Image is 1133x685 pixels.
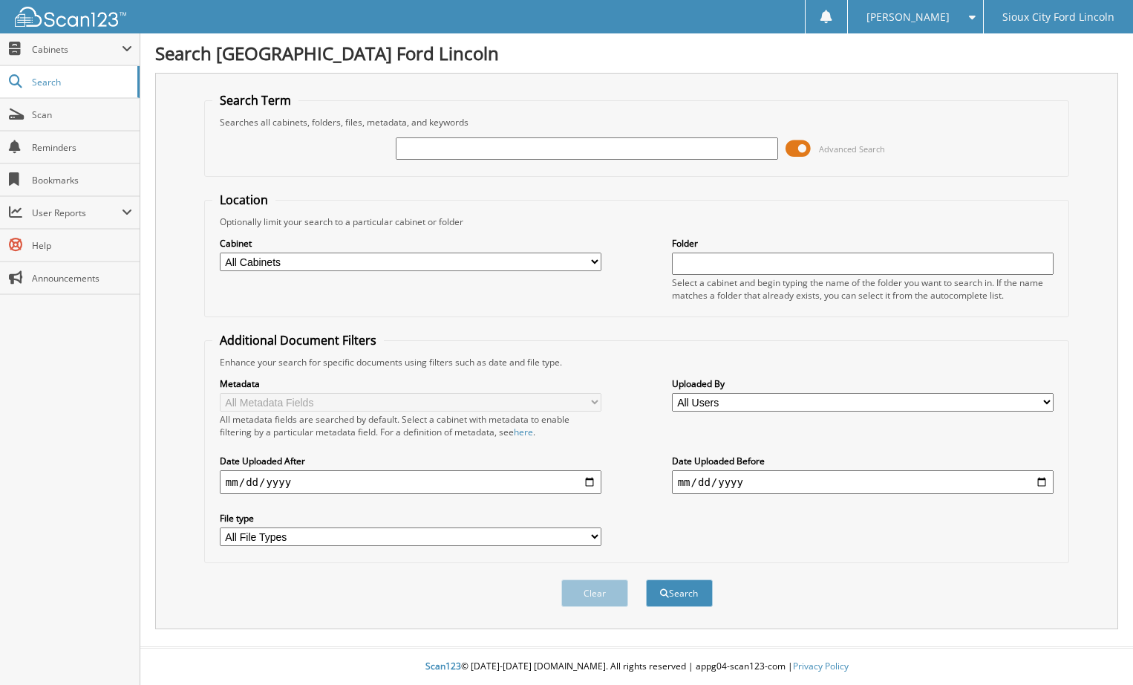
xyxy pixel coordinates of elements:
[220,470,601,494] input: start
[220,237,601,250] label: Cabinet
[819,143,885,155] span: Advanced Search
[212,332,384,348] legend: Additional Document Filters
[672,276,1054,302] div: Select a cabinet and begin typing the name of the folder you want to search in. If the name match...
[32,239,132,252] span: Help
[212,192,275,208] legend: Location
[220,377,601,390] label: Metadata
[32,76,130,88] span: Search
[1002,13,1114,22] span: Sioux City Ford Lincoln
[140,649,1133,685] div: © [DATE]-[DATE] [DOMAIN_NAME]. All rights reserved | appg04-scan123-com |
[155,41,1118,65] h1: Search [GEOGRAPHIC_DATA] Ford Lincoln
[514,426,533,438] a: here
[32,43,122,56] span: Cabinets
[672,470,1054,494] input: end
[793,660,849,672] a: Privacy Policy
[32,108,132,121] span: Scan
[672,455,1054,467] label: Date Uploaded Before
[32,174,132,186] span: Bookmarks
[866,13,950,22] span: [PERSON_NAME]
[220,413,601,438] div: All metadata fields are searched by default. Select a cabinet with metadata to enable filtering b...
[32,141,132,154] span: Reminders
[15,7,126,27] img: scan123-logo-white.svg
[212,215,1061,228] div: Optionally limit your search to a particular cabinet or folder
[646,580,713,607] button: Search
[32,207,122,219] span: User Reports
[212,116,1061,129] div: Searches all cabinets, folders, files, metadata, and keywords
[425,660,461,672] span: Scan123
[32,272,132,285] span: Announcements
[672,377,1054,390] label: Uploaded By
[220,455,601,467] label: Date Uploaded After
[1059,614,1133,685] iframe: Chat Widget
[220,512,601,525] label: File type
[212,356,1061,369] div: Enhance your search for specific documents using filters such as date and file type.
[212,92,298,108] legend: Search Term
[672,237,1054,250] label: Folder
[561,580,628,607] button: Clear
